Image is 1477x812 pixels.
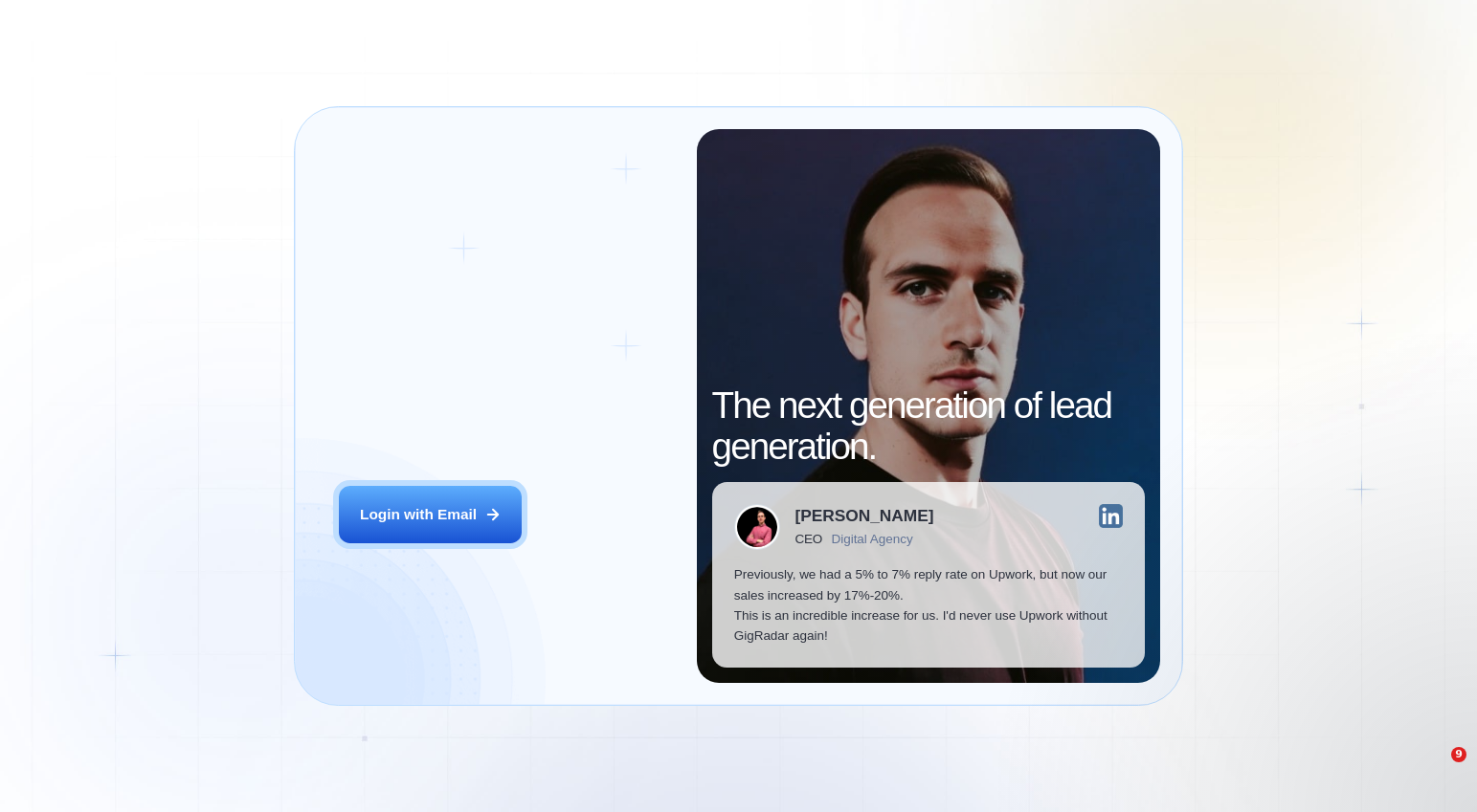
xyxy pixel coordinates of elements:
h2: The next generation of lead generation. [712,385,1146,467]
button: Login with Email [339,486,522,543]
div: [PERSON_NAME] [794,508,933,524]
iframe: Intercom live chat [1412,747,1458,793]
span: 9 [1451,747,1466,762]
p: Previously, we had a 5% to 7% reply rate on Upwork, but now our sales increased by 17%-20%. This ... [734,564,1123,646]
div: CEO [794,532,821,546]
div: Login with Email [360,504,477,524]
div: Digital Agency [832,532,913,546]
